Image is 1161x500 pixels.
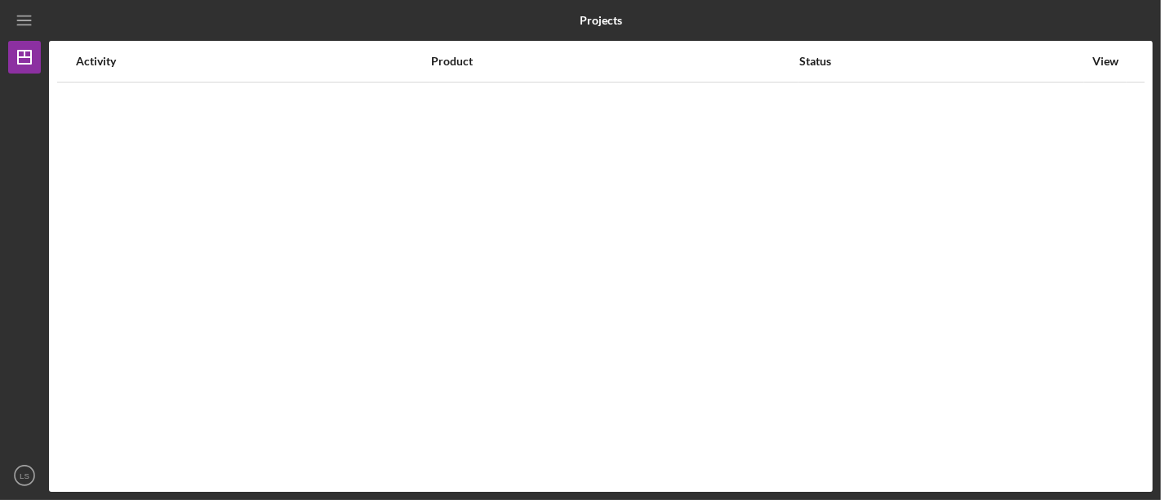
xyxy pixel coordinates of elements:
[799,55,1083,68] div: Status
[580,14,622,27] b: Projects
[20,471,29,480] text: LS
[1085,55,1126,68] div: View
[431,55,798,68] div: Product
[8,459,41,492] button: LS
[76,55,429,68] div: Activity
